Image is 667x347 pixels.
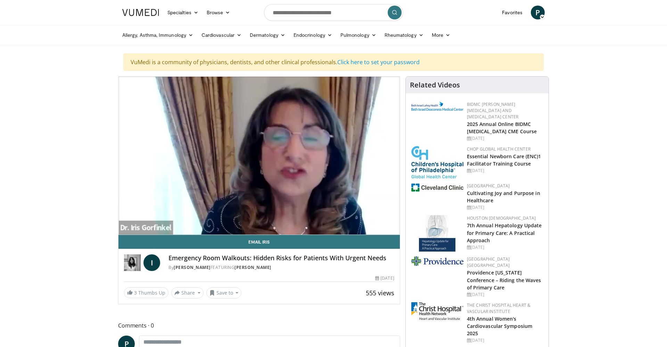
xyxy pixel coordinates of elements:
[467,146,530,152] a: CHOP Global Health Center
[467,190,540,204] a: Cultivating Joy and Purpose in Healthcare
[498,6,527,19] a: Favorites
[467,291,543,298] div: [DATE]
[246,28,289,42] a: Dermatology
[174,264,211,270] a: [PERSON_NAME]
[428,28,454,42] a: More
[467,101,519,120] a: BIDMC [PERSON_NAME][MEDICAL_DATA] and [MEDICAL_DATA] Center
[168,264,394,271] div: By FEATURING
[203,6,234,19] a: Browse
[118,77,400,235] video-js: Video Player
[264,4,403,21] input: Search topics, interventions
[467,204,543,211] div: [DATE]
[411,102,463,111] img: c96b19ec-a48b-46a9-9095-935f19585444.png.150x105_q85_autocrop_double_scale_upscale_version-0.2.png
[411,302,463,320] img: 32b1860c-ff7d-4915-9d2b-64ca529f373e.jpg.150x105_q85_autocrop_double_scale_upscale_version-0.2.jpg
[380,28,428,42] a: Rheumatology
[206,287,242,298] button: Save to
[467,222,542,243] a: 7th Annual Hepatology Update for Primary Care: A Practical Approach
[411,256,463,266] img: 9aead070-c8c9-47a8-a231-d8565ac8732e.png.150x105_q85_autocrop_double_scale_upscale_version-0.2.jpg
[124,254,141,271] img: Dr. Iris Gorfinkel
[467,153,541,167] a: Essential Newborn Care (ENC)1 Facilitator Training Course
[124,287,168,298] a: 3 Thumbs Up
[467,183,510,189] a: [GEOGRAPHIC_DATA]
[419,215,455,252] img: 83b65fa9-3c25-403e-891e-c43026028dd2.jpg.150x105_q85_autocrop_double_scale_upscale_version-0.2.jpg
[168,254,394,262] h4: Emergency Room Walkouts: Hidden Risks for Patients With Urgent Needs
[410,81,460,89] h4: Related Videos
[336,28,380,42] a: Pulmonology
[467,302,531,314] a: The Christ Hospital Heart & Vascular Institute
[234,264,271,270] a: [PERSON_NAME]
[467,135,543,142] div: [DATE]
[134,289,137,296] span: 3
[289,28,336,42] a: Endocrinology
[411,146,463,178] img: 8fbf8b72-0f77-40e1-90f4-9648163fd298.jpg.150x105_q85_autocrop_double_scale_upscale_version-0.2.jpg
[118,235,400,249] a: Email Iris
[337,58,420,66] a: Click here to set your password
[467,269,541,290] a: Providence [US_STATE] Conference – Riding the Waves of Primary Care
[467,315,532,337] a: 4th Annual Women's Cardiovascular Symposium 2025
[163,6,203,19] a: Specialties
[197,28,246,42] a: Cardiovascular
[467,215,536,221] a: Houston [DEMOGRAPHIC_DATA]
[467,244,543,251] div: [DATE]
[118,28,197,42] a: Allergy, Asthma, Immunology
[123,53,544,71] div: VuMedi is a community of physicians, dentists, and other clinical professionals.
[366,289,394,297] span: 555 views
[531,6,545,19] a: P
[375,275,394,281] div: [DATE]
[143,254,160,271] a: I
[122,9,159,16] img: VuMedi Logo
[467,337,543,344] div: [DATE]
[467,256,510,268] a: [GEOGRAPHIC_DATA] [GEOGRAPHIC_DATA]
[118,321,400,330] span: Comments 0
[171,287,204,298] button: Share
[411,184,463,192] img: 1ef99228-8384-4f7a-af87-49a18d542794.png.150x105_q85_autocrop_double_scale_upscale_version-0.2.jpg
[467,168,543,174] div: [DATE]
[467,121,537,135] a: 2025 Annual Online BIDMC [MEDICAL_DATA] CME Course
